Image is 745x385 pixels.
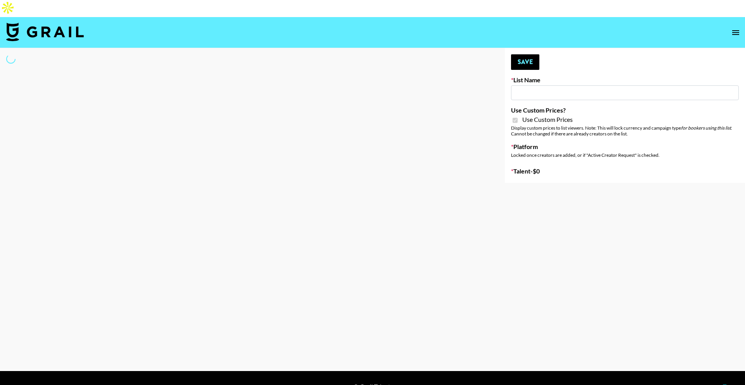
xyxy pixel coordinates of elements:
div: Display custom prices to list viewers. Note: This will lock currency and campaign type . Cannot b... [511,125,739,137]
em: for bookers using this list [681,125,731,131]
label: List Name [511,76,739,84]
img: Grail Talent [6,23,84,41]
span: Use Custom Prices [522,116,573,123]
label: Talent - $ 0 [511,167,739,175]
button: open drawer [728,25,743,40]
label: Use Custom Prices? [511,106,739,114]
div: Locked once creators are added, or if "Active Creator Request" is checked. [511,152,739,158]
button: Save [511,54,539,70]
label: Platform [511,143,739,151]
